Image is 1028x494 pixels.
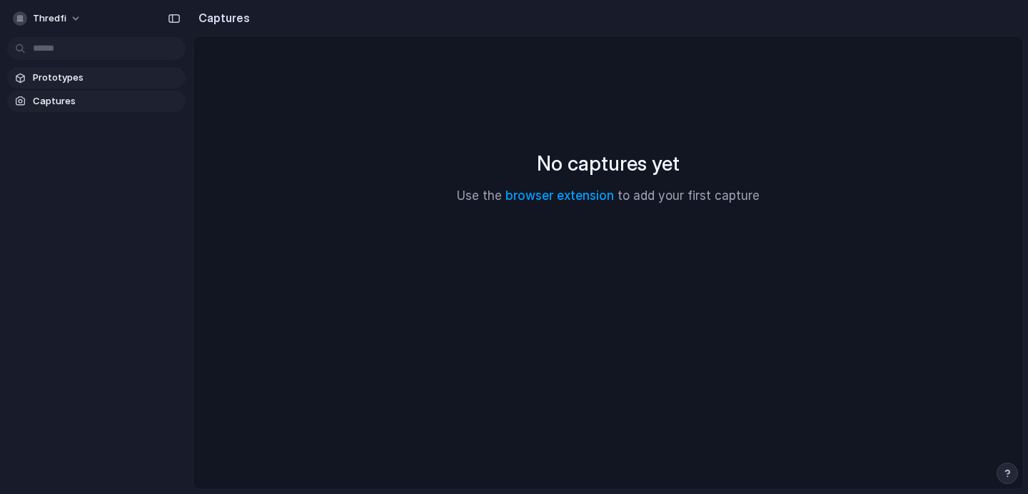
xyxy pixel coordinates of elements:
a: Captures [7,91,186,112]
span: Captures [33,94,180,109]
p: Use the to add your first capture [457,187,760,206]
a: Prototypes [7,67,186,89]
span: thredfi [33,11,66,26]
h2: No captures yet [537,148,680,178]
a: browser extension [505,188,614,203]
span: Prototypes [33,71,180,85]
button: thredfi [7,7,89,30]
h2: Captures [193,9,250,26]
